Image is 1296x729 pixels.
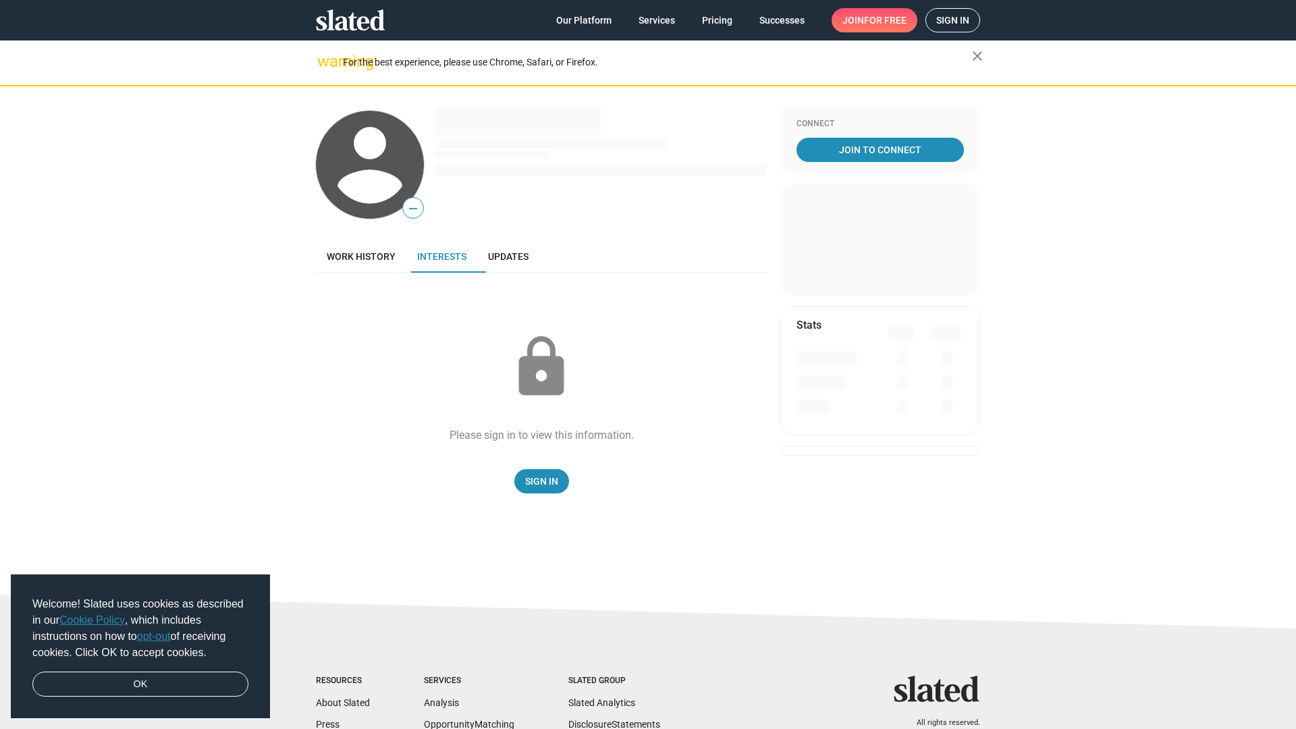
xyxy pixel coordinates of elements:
mat-icon: lock [508,333,575,401]
a: Updates [477,240,539,273]
a: Analysis [424,697,459,708]
div: Resources [316,676,370,686]
span: Join To Connect [799,138,961,162]
span: Our Platform [556,8,612,32]
span: — [403,200,423,217]
a: Interests [406,240,477,273]
a: Work history [316,240,406,273]
span: Services [639,8,675,32]
a: Successes [749,8,815,32]
a: Services [628,8,686,32]
a: Sign in [925,8,980,32]
span: Work history [327,251,396,262]
div: Connect [796,119,964,130]
a: Cookie Policy [59,614,125,626]
span: Successes [759,8,805,32]
a: dismiss cookie message [32,672,248,697]
a: About Slated [316,697,370,708]
span: Interests [417,251,466,262]
span: for free [864,8,907,32]
a: Pricing [691,8,743,32]
div: cookieconsent [11,574,270,719]
span: Join [842,8,907,32]
a: Join To Connect [796,138,964,162]
mat-icon: close [969,48,986,64]
span: Welcome! Slated uses cookies as described in our , which includes instructions on how to of recei... [32,596,248,661]
div: Please sign in to view this information. [450,428,634,442]
div: Services [424,676,514,686]
a: Our Platform [545,8,622,32]
mat-icon: warning [317,53,333,70]
span: Updates [488,251,529,262]
a: Sign In [514,469,569,493]
a: Slated Analytics [568,697,635,708]
a: Joinfor free [832,8,917,32]
div: For the best experience, please use Chrome, Safari, or Firefox. [343,53,972,72]
mat-card-title: Stats [796,318,821,332]
span: Sign in [936,9,969,32]
a: opt-out [137,630,171,642]
div: Slated Group [568,676,660,686]
span: Pricing [702,8,732,32]
span: Sign In [525,469,558,493]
